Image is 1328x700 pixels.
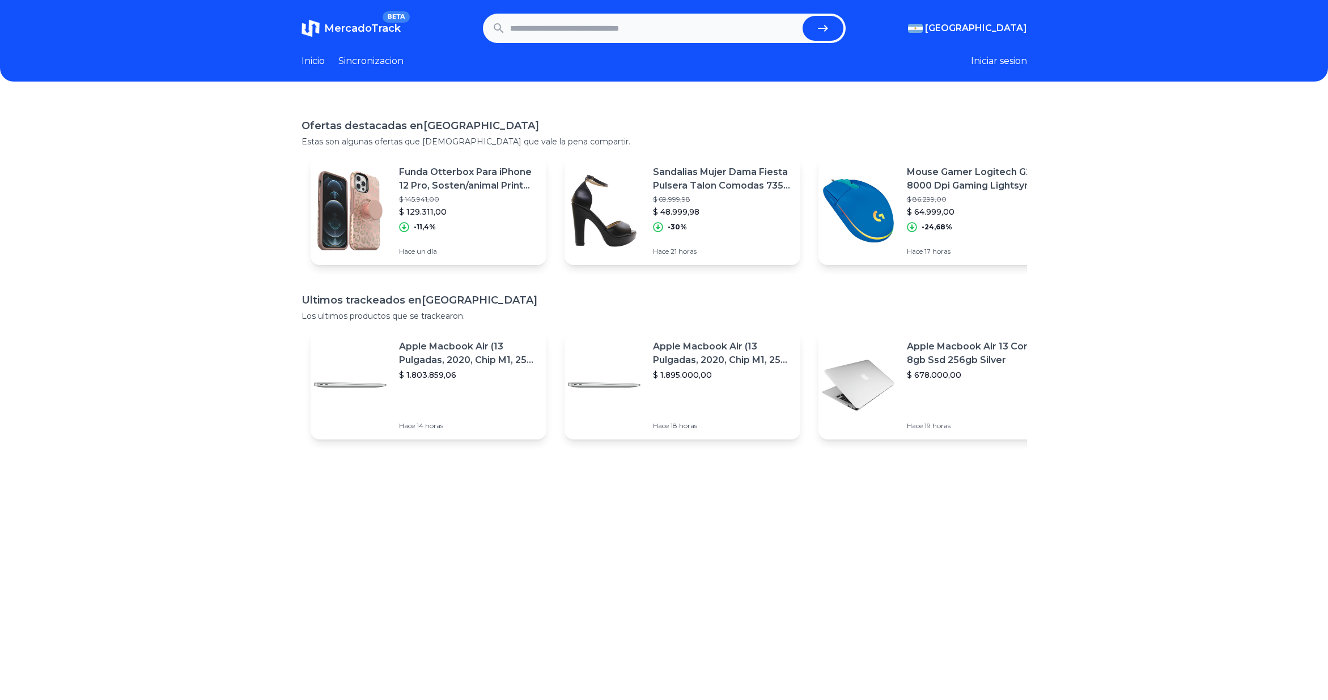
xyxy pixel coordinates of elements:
[414,223,436,232] p: -11,4%
[818,156,1054,265] a: Featured imageMouse Gamer Logitech G203 8000 Dpi Gaming Lightsync Rgb X6c$ 86.299,00$ 64.999,00-2...
[302,310,1027,322] p: Los ultimos productos que se trackearon.
[653,195,791,204] p: $ 69.999,98
[311,345,390,425] img: Featured image
[922,223,952,232] p: -24,68%
[907,340,1045,367] p: Apple Macbook Air 13 Core I5 8gb Ssd 256gb Silver
[653,369,791,381] p: $ 1.895.000,00
[311,171,390,250] img: Featured image
[907,247,1045,256] p: Hace 17 horas
[311,156,546,265] a: Featured imageFunda Otterbox Para iPhone 12 Pro, Sosten/animal Print [PERSON_NAME]$ 145.941,00$ 1...
[653,247,791,256] p: Hace 21 horas
[565,171,644,250] img: Featured image
[653,165,791,193] p: Sandalias Mujer Dama Fiesta Pulsera Talon Comodas 735 Carg
[302,54,325,68] a: Inicio
[302,118,1027,134] h1: Ofertas destacadas en [GEOGRAPHIC_DATA]
[668,223,687,232] p: -30%
[653,421,791,430] p: Hace 18 horas
[653,340,791,367] p: Apple Macbook Air (13 Pulgadas, 2020, Chip M1, 256 Gb De Ssd, 8 Gb De Ram) - Plata
[907,369,1045,381] p: $ 678.000,00
[302,19,401,37] a: MercadoTrackBETA
[818,331,1054,439] a: Featured imageApple Macbook Air 13 Core I5 8gb Ssd 256gb Silver$ 678.000,00Hace 19 horas
[338,54,404,68] a: Sincronizacion
[907,165,1045,193] p: Mouse Gamer Logitech G203 8000 Dpi Gaming Lightsync Rgb X6c
[311,331,546,439] a: Featured imageApple Macbook Air (13 Pulgadas, 2020, Chip M1, 256 Gb De Ssd, 8 Gb De Ram) - Plata$...
[818,171,898,250] img: Featured image
[907,195,1045,204] p: $ 86.299,00
[565,331,800,439] a: Featured imageApple Macbook Air (13 Pulgadas, 2020, Chip M1, 256 Gb De Ssd, 8 Gb De Ram) - Plata$...
[907,421,1045,430] p: Hace 19 horas
[399,340,537,367] p: Apple Macbook Air (13 Pulgadas, 2020, Chip M1, 256 Gb De Ssd, 8 Gb De Ram) - Plata
[324,22,401,35] span: MercadoTrack
[565,156,800,265] a: Featured imageSandalias Mujer Dama Fiesta Pulsera Talon Comodas 735 Carg$ 69.999,98$ 48.999,98-30...
[302,292,1027,308] h1: Ultimos trackeados en [GEOGRAPHIC_DATA]
[399,247,537,256] p: Hace un día
[399,206,537,217] p: $ 129.311,00
[399,195,537,204] p: $ 145.941,00
[908,24,923,33] img: Argentina
[818,345,898,425] img: Featured image
[653,206,791,217] p: $ 48.999,98
[302,19,320,37] img: MercadoTrack
[908,22,1027,35] button: [GEOGRAPHIC_DATA]
[399,165,537,193] p: Funda Otterbox Para iPhone 12 Pro, Sosten/animal Print [PERSON_NAME]
[383,11,409,23] span: BETA
[907,206,1045,217] p: $ 64.999,00
[971,54,1027,68] button: Iniciar sesion
[565,345,644,425] img: Featured image
[399,369,537,381] p: $ 1.803.859,06
[302,136,1027,147] p: Estas son algunas ofertas que [DEMOGRAPHIC_DATA] que vale la pena compartir.
[399,421,537,430] p: Hace 14 horas
[925,22,1027,35] span: [GEOGRAPHIC_DATA]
